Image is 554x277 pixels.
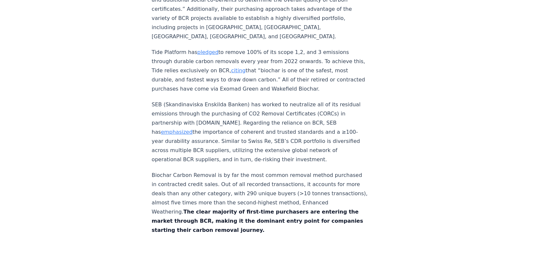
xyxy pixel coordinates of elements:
a: citing [231,67,245,74]
p: Biochar Carbon Removal is by far the most common removal method purchased in contracted credit sa... [152,171,368,235]
p: SEB (Skandinaviska Enskilda Banken) has worked to neutralize all of its residual emissions throug... [152,100,368,164]
a: emphasized [161,129,193,135]
p: Tide Platform has to remove 100% of its scope 1,2, and 3 emissions through durable carbon removal... [152,48,368,94]
a: pledged [197,49,218,55]
strong: The clear majority of first-time purchasers are entering the market through BCR, making it the do... [152,209,363,233]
